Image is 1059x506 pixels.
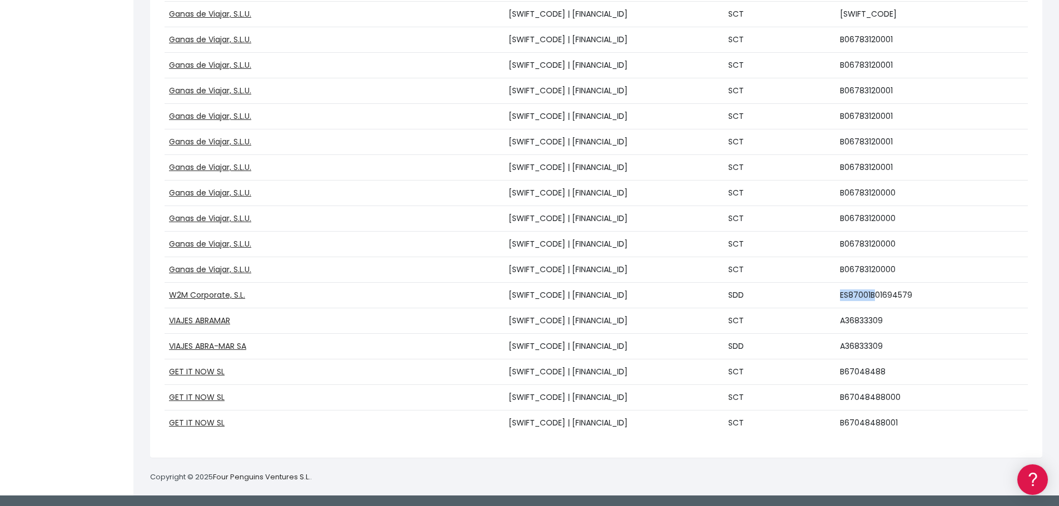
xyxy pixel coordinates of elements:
[504,181,724,206] td: [SWIFT_CODE] | [FINANCIAL_ID]
[11,192,211,209] a: Perfiles de empresas
[11,238,211,255] a: General
[836,155,1028,181] td: B06783120001
[724,308,836,334] td: SCT
[836,257,1028,283] td: B06783120000
[504,206,724,232] td: [SWIFT_CODE] | [FINANCIAL_ID]
[836,308,1028,334] td: A36833309
[836,334,1028,359] td: A36833309
[836,410,1028,436] td: B67048488001
[724,410,836,436] td: SCT
[836,385,1028,410] td: B67048488000
[169,136,251,147] a: Ganas de Viajar, S.L.U.
[11,94,211,112] a: Información general
[836,129,1028,155] td: B06783120001
[11,77,211,88] div: Información general
[504,359,724,385] td: [SWIFT_CODE] | [FINANCIAL_ID]
[724,359,836,385] td: SCT
[169,340,246,352] a: VIAJES ABRA-MAR SA
[11,267,211,277] div: Programadores
[504,27,724,53] td: [SWIFT_CODE] | [FINANCIAL_ID]
[169,213,251,224] a: Ganas de Viajar, S.L.U.
[724,155,836,181] td: SCT
[169,59,251,71] a: Ganas de Viajar, S.L.U.
[169,111,251,122] a: Ganas de Viajar, S.L.U.
[169,8,251,19] a: Ganas de Viajar, S.L.U.
[836,181,1028,206] td: B06783120000
[213,472,310,482] a: Four Penguins Ventures S.L.
[169,264,251,275] a: Ganas de Viajar, S.L.U.
[169,238,251,249] a: Ganas de Viajar, S.L.U.
[724,2,836,27] td: SCT
[169,187,251,198] a: Ganas de Viajar, S.L.U.
[724,78,836,104] td: SCT
[153,320,214,330] a: POWERED BY ENCHANT
[504,104,724,129] td: [SWIFT_CODE] | [FINANCIAL_ID]
[504,78,724,104] td: [SWIFT_CODE] | [FINANCIAL_ID]
[724,129,836,155] td: SCT
[504,129,724,155] td: [SWIFT_CODE] | [FINANCIAL_ID]
[836,78,1028,104] td: B06783120001
[836,2,1028,27] td: [SWIFT_CODE]
[724,385,836,410] td: SCT
[724,283,836,308] td: SDD
[11,297,211,317] button: Contáctanos
[11,123,211,133] div: Convertir ficheros
[504,410,724,436] td: [SWIFT_CODE] | [FINANCIAL_ID]
[169,162,251,173] a: Ganas de Viajar, S.L.U.
[504,232,724,257] td: [SWIFT_CODE] | [FINANCIAL_ID]
[504,308,724,334] td: [SWIFT_CODE] | [FINANCIAL_ID]
[11,284,211,301] a: API
[724,232,836,257] td: SCT
[836,27,1028,53] td: B06783120001
[504,257,724,283] td: [SWIFT_CODE] | [FINANCIAL_ID]
[169,417,225,428] a: GET IT NOW SL
[504,334,724,359] td: [SWIFT_CODE] | [FINANCIAL_ID]
[169,392,225,403] a: GET IT NOW SL
[724,334,836,359] td: SDD
[504,155,724,181] td: [SWIFT_CODE] | [FINANCIAL_ID]
[169,289,245,300] a: W2M Corporate, S.L.
[504,53,724,78] td: [SWIFT_CODE] | [FINANCIAL_ID]
[11,175,211,192] a: Videotutoriales
[169,315,230,326] a: VIAJES ABRAMAR
[150,472,312,483] p: Copyright © 2025 .
[836,283,1028,308] td: ES87001B01694579
[836,104,1028,129] td: B06783120001
[11,221,211,231] div: Facturación
[504,385,724,410] td: [SWIFT_CODE] | [FINANCIAL_ID]
[724,53,836,78] td: SCT
[724,206,836,232] td: SCT
[169,366,225,377] a: GET IT NOW SL
[169,85,251,96] a: Ganas de Viajar, S.L.U.
[504,283,724,308] td: [SWIFT_CODE] | [FINANCIAL_ID]
[11,158,211,175] a: Problemas habituales
[724,104,836,129] td: SCT
[724,27,836,53] td: SCT
[724,257,836,283] td: SCT
[11,141,211,158] a: Formatos
[836,206,1028,232] td: B06783120000
[836,359,1028,385] td: B67048488
[836,53,1028,78] td: B06783120001
[504,2,724,27] td: [SWIFT_CODE] | [FINANCIAL_ID]
[169,34,251,45] a: Ganas de Viajar, S.L.U.
[724,181,836,206] td: SCT
[836,232,1028,257] td: B06783120000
